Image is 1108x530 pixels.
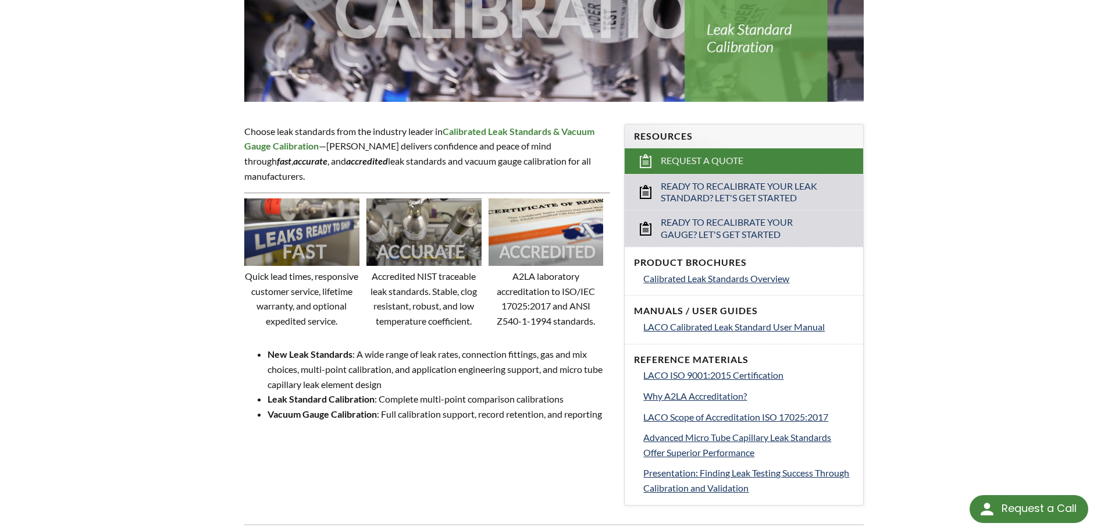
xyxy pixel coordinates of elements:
a: LACO Calibrated Leak Standard User Manual [643,319,854,335]
li: : A wide range of leak rates, connection fittings, gas and mix choices, multi-point calibration, ... [268,347,611,392]
span: Why A2LA Accreditation? [643,390,747,401]
div: Request a Call [970,495,1088,523]
em: fast [277,155,291,166]
img: Image showing the word ACCURATE overlaid on it [366,198,482,265]
img: round button [978,500,996,518]
img: Image showing the word ACCREDITED overlaid on it [489,198,604,265]
a: Advanced Micro Tube Capillary Leak Standards Offer Superior Performance [643,430,854,460]
strong: Leak Standard Calibration [268,393,375,404]
h4: Reference Materials [634,354,854,366]
span: LACO Calibrated Leak Standard User Manual [643,321,825,332]
a: Calibrated Leak Standards Overview [643,271,854,286]
span: Request a Quote [661,155,743,167]
span: Ready to Recalibrate Your Leak Standard? Let's Get Started [661,180,829,205]
p: Accredited NIST traceable leak standards. Stable, clog resistant, robust, and low temperature coe... [366,269,482,328]
p: Choose leak standards from the industry leader in —[PERSON_NAME] delivers confidence and peace of... [244,124,611,183]
span: Presentation: Finding Leak Testing Success Through Calibration and Validation [643,467,849,493]
a: Why A2LA Accreditation? [643,389,854,404]
img: Image showing the word FAST overlaid on it [244,198,359,265]
span: Advanced Micro Tube Capillary Leak Standards Offer Superior Performance [643,432,831,458]
h4: Resources [634,130,854,143]
h4: Manuals / User Guides [634,305,854,317]
h4: Product Brochures [634,257,854,269]
li: : Full calibration support, record retention, and reporting [268,407,611,422]
strong: New Leak Standards [268,348,352,360]
em: accredited [346,155,388,166]
p: A2LA laboratory accreditation to ISO/IEC 17025:2017 and ANSI Z540-1-1994 standards. [489,269,604,328]
strong: Vacuum Gauge Calibration [268,408,377,419]
a: LACO Scope of Accreditation ISO 17025:2017 [643,410,854,425]
span: LACO ISO 9001:2015 Certification [643,369,783,380]
div: Request a Call [1002,495,1077,522]
a: LACO ISO 9001:2015 Certification [643,368,854,383]
a: Ready to Recalibrate Your Leak Standard? Let's Get Started [625,174,863,211]
a: Presentation: Finding Leak Testing Success Through Calibration and Validation [643,465,854,495]
a: Request a Quote [625,148,863,174]
span: Ready to Recalibrate Your Gauge? Let's Get Started [661,216,829,241]
span: LACO Scope of Accreditation ISO 17025:2017 [643,411,828,422]
span: Calibrated Leak Standards Overview [643,273,789,284]
strong: accurate [293,155,327,166]
a: Ready to Recalibrate Your Gauge? Let's Get Started [625,210,863,247]
li: : Complete multi-point comparison calibrations [268,392,611,407]
p: Quick lead times, responsive customer service, lifetime warranty, and optional expedited service. [244,269,359,328]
